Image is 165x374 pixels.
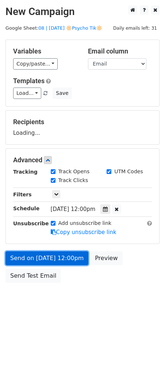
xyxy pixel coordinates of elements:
a: Preview [90,251,122,265]
strong: Tracking [13,169,38,175]
h5: Recipients [13,118,152,126]
iframe: Chat Widget [128,339,165,374]
div: Loading... [13,118,152,137]
a: Copy unsubscribe link [51,229,116,236]
strong: Unsubscribe [13,221,49,226]
a: Daily emails left: 31 [111,25,160,31]
a: Send Test Email [5,269,61,283]
a: Load... [13,88,41,99]
a: Send on [DATE] 12:00pm [5,251,88,265]
label: UTM Codes [114,168,143,175]
label: Track Clicks [58,177,88,184]
label: Track Opens [58,168,90,175]
h2: New Campaign [5,5,160,18]
strong: Schedule [13,205,39,211]
a: Templates [13,77,45,85]
strong: Filters [13,192,32,197]
span: [DATE] 12:00pm [51,206,96,212]
small: Google Sheet: [5,25,102,31]
label: Add unsubscribe link [58,219,112,227]
a: 08 | [DATE] 🔆Psycho Tik🔆 [38,25,102,31]
h5: Variables [13,47,77,55]
a: Copy/paste... [13,58,58,70]
h5: Advanced [13,156,152,164]
span: Daily emails left: 31 [111,24,160,32]
button: Save [53,88,72,99]
h5: Email column [88,47,152,55]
